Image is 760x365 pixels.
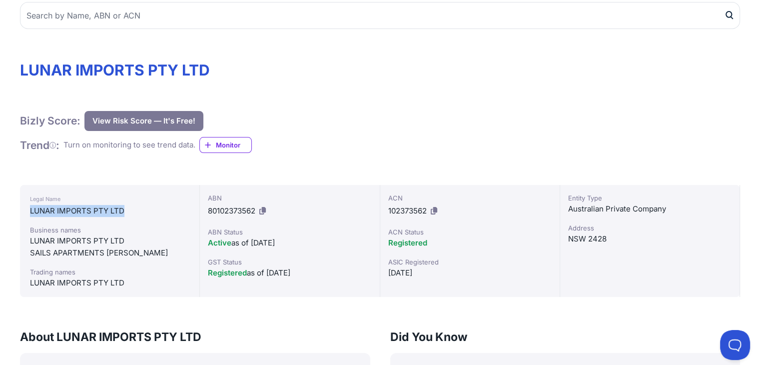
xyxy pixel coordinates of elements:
input: Search by Name, ABN or ACN [20,2,740,29]
span: Registered [388,238,427,247]
span: 102373562 [388,206,427,215]
div: Legal Name [30,193,189,205]
iframe: Toggle Customer Support [720,330,750,360]
div: ABN [208,193,371,203]
h1: LUNAR IMPORTS PTY LTD [20,61,740,79]
h1: Bizly Score: [20,114,80,127]
span: 80102373562 [208,206,255,215]
div: LUNAR IMPORTS PTY LTD [30,277,189,289]
h3: Did You Know [390,329,741,345]
h1: Trend : [20,138,59,152]
div: Business names [30,225,189,235]
div: Address [568,223,732,233]
div: LUNAR IMPORTS PTY LTD [30,205,189,217]
div: GST Status [208,257,371,267]
div: Australian Private Company [568,203,732,215]
div: Turn on monitoring to see trend data. [63,139,195,151]
button: View Risk Score — It's Free! [84,111,203,131]
span: Monitor [216,140,251,150]
div: ACN [388,193,552,203]
div: ACN Status [388,227,552,237]
div: Entity Type [568,193,732,203]
div: [DATE] [388,267,552,279]
span: Active [208,238,231,247]
div: as of [DATE] [208,267,371,279]
div: SAILS APARTMENTS [PERSON_NAME] [30,247,189,259]
div: as of [DATE] [208,237,371,249]
div: Trading names [30,267,189,277]
div: NSW 2428 [568,233,732,245]
div: ABN Status [208,227,371,237]
h3: About LUNAR IMPORTS PTY LTD [20,329,370,345]
span: Registered [208,268,247,277]
div: LUNAR IMPORTS PTY LTD [30,235,189,247]
div: ASIC Registered [388,257,552,267]
a: Monitor [199,137,252,153]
